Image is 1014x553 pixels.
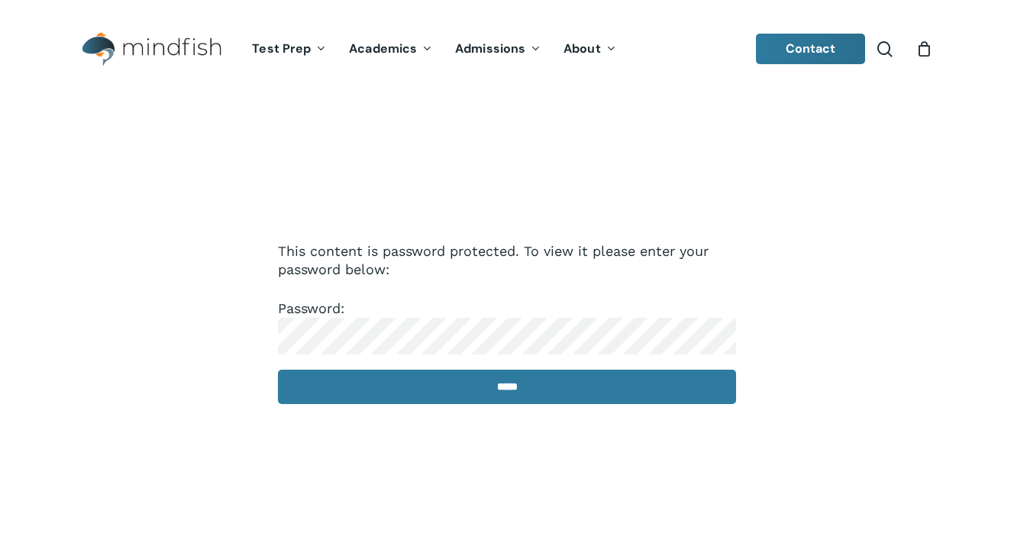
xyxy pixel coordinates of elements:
[278,318,736,354] input: Password:
[444,43,552,56] a: Admissions
[668,440,993,532] iframe: Chatbot
[241,21,627,78] nav: Main Menu
[349,40,417,57] span: Academics
[278,300,736,343] label: Password:
[61,21,953,78] header: Main Menu
[278,242,736,299] p: This content is password protected. To view it please enter your password below:
[252,40,311,57] span: Test Prep
[564,40,601,57] span: About
[241,43,337,56] a: Test Prep
[455,40,525,57] span: Admissions
[786,40,836,57] span: Contact
[756,34,866,64] a: Contact
[916,40,932,57] a: Cart
[552,43,628,56] a: About
[337,43,444,56] a: Academics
